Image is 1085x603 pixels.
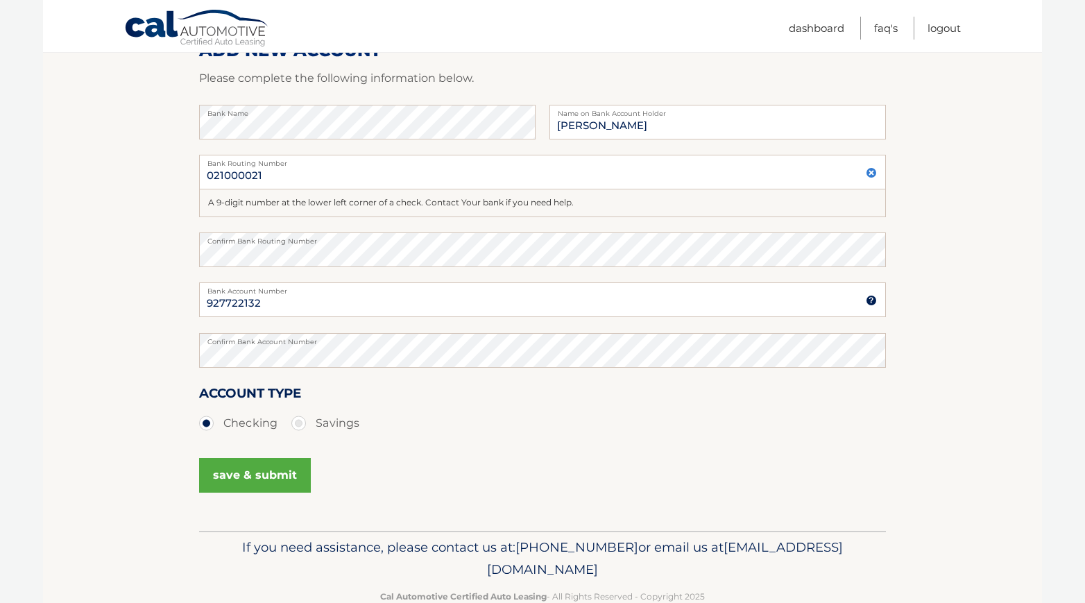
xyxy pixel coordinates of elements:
img: tooltip.svg [866,295,877,306]
a: FAQ's [874,17,898,40]
p: Please complete the following information below. [199,69,886,88]
label: Name on Bank Account Holder [549,105,886,116]
label: Bank Name [199,105,536,116]
label: Confirm Bank Routing Number [199,232,886,244]
label: Confirm Bank Account Number [199,333,886,344]
button: save & submit [199,458,311,493]
input: Name on Account (Account Holder Name) [549,105,886,139]
label: Checking [199,409,277,437]
span: [PHONE_NUMBER] [515,539,638,555]
label: Savings [291,409,359,437]
input: Bank Routing Number [199,155,886,189]
a: Logout [928,17,961,40]
img: close.svg [866,167,877,178]
label: Account Type [199,383,301,409]
input: Bank Account Number [199,282,886,317]
label: Bank Account Number [199,282,886,294]
label: Bank Routing Number [199,155,886,166]
p: If you need assistance, please contact us at: or email us at [208,536,877,581]
div: A 9-digit number at the lower left corner of a check. Contact Your bank if you need help. [199,189,886,217]
strong: Cal Automotive Certified Auto Leasing [380,591,547,602]
a: Cal Automotive [124,9,270,49]
a: Dashboard [789,17,844,40]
